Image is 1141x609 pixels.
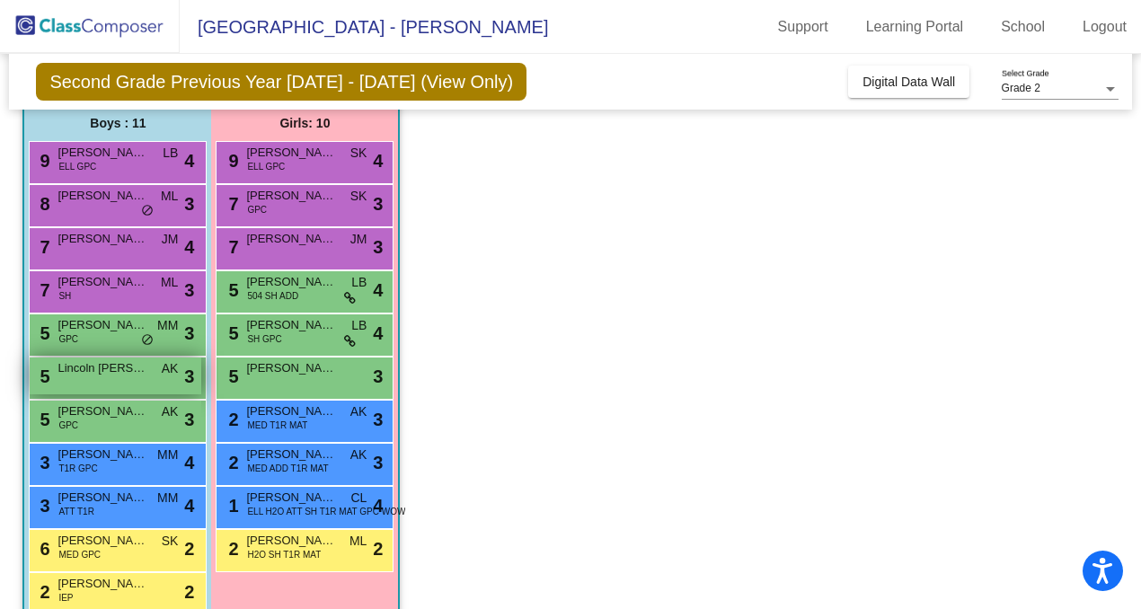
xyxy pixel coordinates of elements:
span: Lincoln [PERSON_NAME] [57,359,147,377]
span: 4 [184,234,194,260]
span: 2 [224,453,238,472]
span: do_not_disturb_alt [141,333,154,348]
span: CL [351,489,367,507]
span: 1 [224,496,238,516]
span: [PERSON_NAME] [57,273,147,291]
span: GPC [58,419,78,432]
span: [PERSON_NAME] [246,446,336,463]
span: 3 [184,363,194,390]
div: Boys : 11 [24,105,211,141]
span: SH [58,289,71,303]
span: MED T1R MAT [247,419,307,432]
span: [PERSON_NAME] [246,230,336,248]
span: 2 [224,410,238,429]
span: JM [350,230,367,249]
span: SK [162,532,179,551]
span: [PERSON_NAME] Wisenreder [57,402,147,420]
span: [PERSON_NAME] [57,446,147,463]
span: MED ADD T1R MAT [247,462,328,475]
span: 2 [373,535,383,562]
a: Learning Portal [852,13,978,41]
span: 3 [373,234,383,260]
span: GPC [247,203,267,216]
span: MM [157,316,178,335]
span: 2 [184,578,194,605]
span: ELL H2O ATT SH T1R MAT GPC WOW [247,505,405,518]
span: 9 [35,151,49,171]
span: AK [350,446,367,464]
span: T1R GPC [58,462,97,475]
span: AK [162,359,179,378]
button: Digital Data Wall [848,66,969,98]
span: 5 [35,410,49,429]
span: [PERSON_NAME] [246,144,336,162]
span: ML [161,187,178,206]
div: Girls: 10 [211,105,398,141]
a: Support [764,13,843,41]
span: 7 [224,237,238,257]
span: H2O SH T1R MAT [247,548,321,561]
span: 2 [35,582,49,602]
span: [PERSON_NAME] [57,230,147,248]
span: 9 [224,151,238,171]
span: do_not_disturb_alt [141,204,154,218]
span: 2 [224,539,238,559]
span: 3 [184,277,194,304]
span: 3 [373,449,383,476]
a: Logout [1068,13,1141,41]
span: IEP [58,591,73,605]
span: 3 [35,496,49,516]
span: 4 [373,320,383,347]
a: School [986,13,1059,41]
span: [PERSON_NAME] [246,273,336,291]
span: LB [351,316,367,335]
span: 3 [373,363,383,390]
span: [PERSON_NAME] [57,144,147,162]
span: 3 [184,406,194,433]
span: SK [350,144,367,163]
span: 7 [35,237,49,257]
span: ELL GPC [58,160,96,173]
span: Grade 2 [1002,82,1040,94]
span: MM [157,489,178,507]
span: Digital Data Wall [862,75,955,89]
span: MED GPC [58,548,101,561]
span: 5 [224,280,238,300]
span: 504 SH ADD [247,289,298,303]
span: GPC [58,332,78,346]
span: 5 [35,366,49,386]
span: [PERSON_NAME] [PERSON_NAME] [57,316,147,334]
span: ELL GPC [247,160,285,173]
span: [GEOGRAPHIC_DATA] - [PERSON_NAME] [180,13,548,41]
span: 4 [184,492,194,519]
span: 2 [184,535,194,562]
span: 8 [35,194,49,214]
span: 3 [184,320,194,347]
span: 5 [224,323,238,343]
span: 4 [184,449,194,476]
span: JM [162,230,179,249]
span: SK [350,187,367,206]
span: [PERSON_NAME] [246,359,336,377]
span: 7 [35,280,49,300]
span: MM [157,446,178,464]
span: [PERSON_NAME] [246,489,336,507]
span: [PERSON_NAME] [57,532,147,550]
span: ML [161,273,178,292]
span: 3 [184,190,194,217]
span: 5 [35,323,49,343]
span: 6 [35,539,49,559]
span: 3 [373,406,383,433]
span: [PERSON_NAME] [246,316,336,334]
span: 5 [224,366,238,386]
span: 7 [224,194,238,214]
span: AK [350,402,367,421]
span: [PERSON_NAME] Verboam [246,532,336,550]
span: [PERSON_NAME] [57,575,147,593]
span: AK [162,402,179,421]
span: [PERSON_NAME] [57,187,147,205]
span: 3 [373,190,383,217]
span: 3 [35,453,49,472]
span: LB [351,273,367,292]
span: [PERSON_NAME] [57,489,147,507]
